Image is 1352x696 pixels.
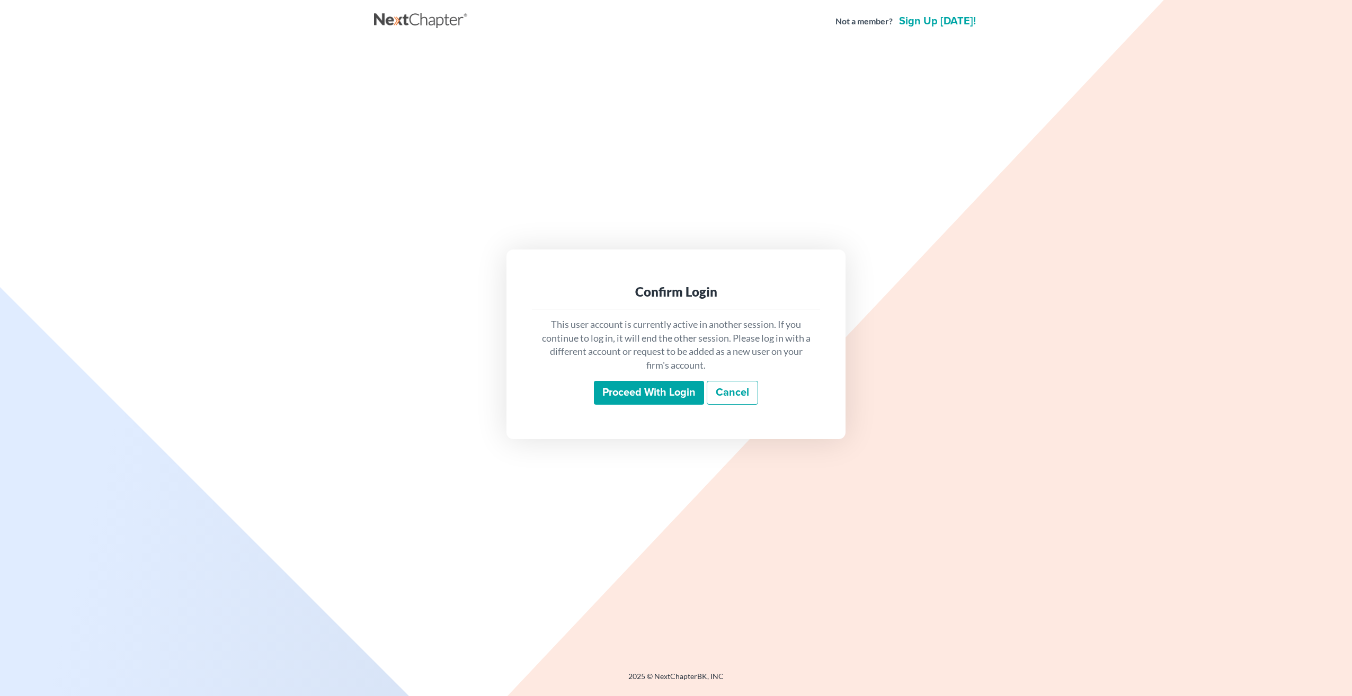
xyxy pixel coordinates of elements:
input: Proceed with login [594,381,704,405]
div: Confirm Login [540,283,812,300]
p: This user account is currently active in another session. If you continue to log in, it will end ... [540,318,812,372]
a: Cancel [707,381,758,405]
a: Sign up [DATE]! [897,16,978,26]
strong: Not a member? [835,15,893,28]
div: 2025 © NextChapterBK, INC [374,671,978,690]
